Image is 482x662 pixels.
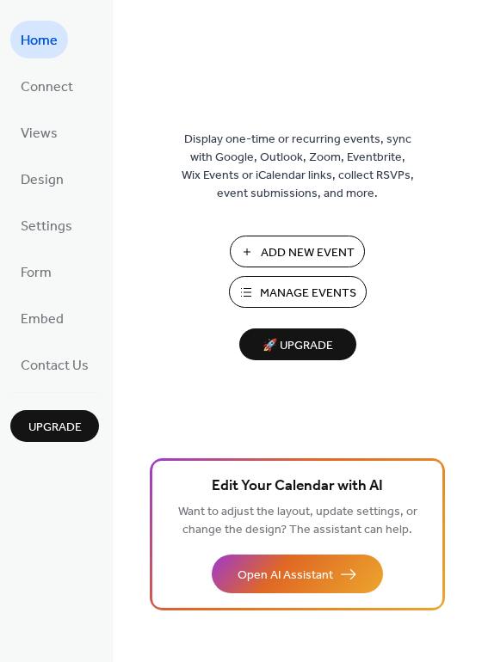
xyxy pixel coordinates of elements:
span: Contact Us [21,352,89,380]
a: Form [10,253,62,291]
span: Connect [21,74,73,101]
span: Want to adjust the layout, update settings, or change the design? The assistant can help. [178,500,417,542]
span: Views [21,120,58,148]
span: Embed [21,306,64,334]
span: Settings [21,213,72,241]
a: Design [10,160,74,198]
button: 🚀 Upgrade [239,328,356,360]
a: Home [10,21,68,58]
span: Edit Your Calendar with AI [212,475,383,499]
button: Upgrade [10,410,99,442]
a: Connect [10,67,83,105]
a: Contact Us [10,346,99,383]
span: Form [21,260,52,287]
span: 🚀 Upgrade [250,334,346,358]
a: Settings [10,206,83,244]
a: Embed [10,299,74,337]
span: Open AI Assistant [238,567,333,585]
span: Display one-time or recurring events, sync with Google, Outlook, Zoom, Eventbrite, Wix Events or ... [182,131,414,203]
span: Add New Event [261,244,355,262]
span: Upgrade [28,419,82,437]
a: Views [10,113,68,151]
span: Manage Events [260,285,356,303]
button: Open AI Assistant [212,555,383,593]
span: Home [21,28,58,55]
button: Add New Event [230,236,365,267]
button: Manage Events [229,276,367,308]
span: Design [21,167,64,194]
